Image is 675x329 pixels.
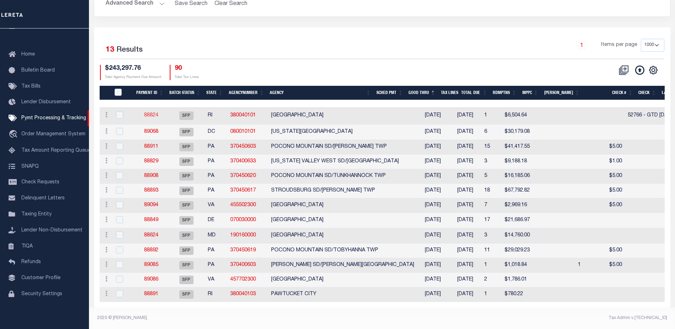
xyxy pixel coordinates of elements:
[106,46,114,54] span: 13
[179,111,194,120] span: SFP
[268,125,417,140] td: [US_STATE][GEOGRAPHIC_DATA]
[21,52,35,57] span: Home
[481,213,502,228] td: 17
[21,116,86,121] span: Pymt Processing & Tracking
[584,198,625,213] td: $5.00
[179,128,194,136] span: SFP
[268,244,417,258] td: POCONO MOUNTAIN SD/TOBYHANNA TWP
[179,290,194,299] span: SFP
[230,188,256,193] a: 370450617
[578,41,586,49] a: 1
[21,148,91,153] span: Tax Amount Reporting Queue
[502,244,533,258] td: $29,029.23
[268,155,417,169] td: [US_STATE] VALLEY WEST SD/[GEOGRAPHIC_DATA]
[21,132,85,137] span: Order Management System
[179,157,194,166] span: SFP
[449,287,481,302] td: [DATE]
[449,125,481,140] td: [DATE]
[584,140,625,155] td: $5.00
[502,287,533,302] td: $780.22
[205,155,227,169] td: PA
[449,198,481,213] td: [DATE]
[179,143,194,151] span: SFP
[144,233,158,238] a: 88624
[417,155,449,169] td: [DATE]
[417,244,449,258] td: [DATE]
[205,140,227,155] td: PA
[481,287,502,302] td: 1
[268,273,417,287] td: [GEOGRAPHIC_DATA]
[179,261,194,270] span: SFP
[268,213,417,228] td: [GEOGRAPHIC_DATA]
[502,228,533,244] td: $14,760.00
[144,262,158,267] a: 89085
[230,173,256,178] a: 370450620
[21,212,52,217] span: Taxing Entity
[9,130,20,139] i: travel_explore
[417,140,449,155] td: [DATE]
[519,86,541,100] th: MPPC: activate to sort column ascending
[205,258,227,273] td: PA
[417,198,449,213] td: [DATE]
[449,244,481,258] td: [DATE]
[179,172,194,181] span: SFP
[636,86,659,100] th: Check: activate to sort column ascending
[144,292,158,297] a: 88891
[230,144,256,149] a: 370450603
[268,184,417,198] td: STROUDSBURG SD/[PERSON_NAME] TWP
[268,228,417,244] td: [GEOGRAPHIC_DATA]
[268,169,417,184] td: POCONO MOUNTAIN SD/TUNKHANNOCK TWP
[226,86,267,100] th: AgencyNumber: activate to sort column ascending
[449,140,481,155] td: [DATE]
[268,140,417,155] td: POCONO MOUNTAIN SD/[PERSON_NAME] TWP
[601,41,637,49] span: Items per page
[490,86,519,100] th: Rdmptns: activate to sort column ascending
[205,287,227,302] td: RI
[502,125,533,140] td: $30,179.08
[230,129,256,134] a: 080010101
[481,198,502,213] td: 7
[268,107,417,125] td: [GEOGRAPHIC_DATA]
[449,184,481,198] td: [DATE]
[21,68,55,73] span: Bulletin Board
[21,164,39,169] span: SNAPQ
[584,169,625,184] td: $5.00
[21,276,60,281] span: Customer Profile
[481,184,502,198] td: 18
[449,258,481,273] td: [DATE]
[21,244,33,249] span: TIQA
[21,196,65,201] span: Delinquent Letters
[502,273,533,287] td: $1,786.01
[584,258,625,273] td: $5.00
[502,155,533,169] td: $9,188.18
[144,218,158,223] a: 88849
[230,233,256,238] a: 190160000
[562,258,584,273] td: 1
[449,228,481,244] td: [DATE]
[481,107,502,125] td: 1
[230,218,256,223] a: 070030000
[179,246,194,255] span: SFP
[502,198,533,213] td: $2,969.16
[205,244,227,258] td: PA
[268,258,417,273] td: [PERSON_NAME] SD/[PERSON_NAME][GEOGRAPHIC_DATA]
[205,198,227,213] td: VA
[481,169,502,184] td: 5
[205,184,227,198] td: PA
[92,315,382,321] div: 2025 © [PERSON_NAME].
[417,125,449,140] td: [DATE]
[21,292,62,297] span: Security Settings
[481,258,502,273] td: 1
[205,213,227,228] td: DE
[267,86,374,100] th: Agency: activate to sort column ascending
[179,201,194,210] span: SFP
[105,65,161,73] h4: $243,297.76
[584,184,625,198] td: $5.00
[417,107,449,125] td: [DATE]
[230,203,256,208] a: 455502300
[144,159,158,164] a: 88829
[179,187,194,195] span: SFP
[417,273,449,287] td: [DATE]
[230,292,256,297] a: 380040103
[205,107,227,125] td: RI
